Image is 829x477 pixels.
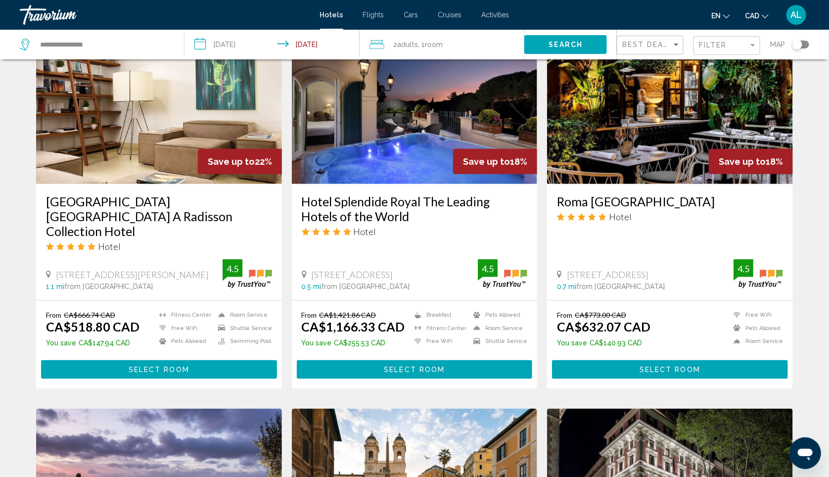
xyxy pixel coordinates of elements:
[64,283,153,290] span: from [GEOGRAPHIC_DATA]
[213,311,272,319] li: Room Service
[154,311,213,319] li: Fitness Center
[478,263,498,275] div: 4.5
[36,26,282,184] img: Hotel image
[609,211,632,222] span: Hotel
[418,38,443,51] span: , 1
[223,259,272,288] img: trustyou-badge.svg
[468,311,527,319] li: Pets Allowed
[547,26,793,184] img: Hotel image
[711,12,721,20] span: en
[552,360,788,379] button: Select Room
[184,30,359,59] button: Check-in date: Oct 25, 2025 Check-out date: Oct 26, 2025
[453,149,537,174] div: 18%
[557,311,572,319] span: From
[20,5,310,25] a: Travorium
[98,241,121,252] span: Hotel
[56,269,209,280] span: [STREET_ADDRESS][PERSON_NAME]
[302,283,322,290] span: 0.5 mi
[410,311,468,319] li: Breakfast
[41,360,277,379] button: Select Room
[360,30,524,59] button: Travelers: 2 adults, 0 children
[46,241,272,252] div: 5 star Hotel
[213,337,272,346] li: Swimming Pool
[320,311,376,319] del: CA$1,421.86 CAD
[322,283,410,290] span: from [GEOGRAPHIC_DATA]
[734,263,753,275] div: 4.5
[770,38,785,51] span: Map
[478,259,527,288] img: trustyou-badge.svg
[404,11,418,19] span: Cars
[198,149,282,174] div: 22%
[312,269,393,280] span: [STREET_ADDRESS]
[154,337,213,346] li: Pets Allowed
[292,26,538,184] img: Hotel image
[729,337,783,346] li: Room Service
[320,11,343,19] a: Hotels
[557,211,783,222] div: 5 star Hotel
[354,226,376,237] span: Hotel
[729,324,783,333] li: Pets Allowed
[567,269,648,280] span: [STREET_ADDRESS]
[297,360,533,379] button: Select Room
[46,339,139,347] p: CA$147.94 CAD
[397,41,418,48] span: Adults
[729,311,783,319] li: Free WiFi
[575,311,626,319] del: CA$773.00 CAD
[463,156,510,167] span: Save up to
[438,11,462,19] a: Cruises
[46,319,139,334] ins: CA$518.80 CAD
[557,194,783,209] a: Roma [GEOGRAPHIC_DATA]
[468,324,527,333] li: Room Service
[384,366,445,374] span: Select Room
[302,339,405,347] p: CA$255.53 CAD
[557,339,587,347] span: You save
[549,41,583,49] span: Search
[557,283,576,290] span: 0.7 mi
[410,324,468,333] li: Fitness Center
[552,363,788,374] a: Select Room
[719,156,766,167] span: Save up to
[745,8,769,23] button: Change currency
[745,12,759,20] span: CAD
[393,38,418,51] span: 2
[64,311,115,319] del: CA$666.74 CAD
[154,324,213,333] li: Free WiFi
[622,41,674,48] span: Best Deals
[410,337,468,346] li: Free WiFi
[711,8,730,23] button: Change language
[129,366,189,374] span: Select Room
[783,4,809,25] button: User Menu
[302,319,405,334] ins: CA$1,166.33 CAD
[557,339,650,347] p: CA$140.93 CAD
[41,363,277,374] a: Select Room
[482,11,509,19] a: Activities
[302,194,528,224] a: Hotel Splendide Royal The Leading Hotels of the World
[524,35,607,53] button: Search
[46,339,76,347] span: You save
[297,363,533,374] a: Select Room
[46,311,61,319] span: From
[302,226,528,237] div: 5 star Hotel
[791,10,802,20] span: AL
[223,263,242,275] div: 4.5
[302,311,317,319] span: From
[208,156,255,167] span: Save up to
[425,41,443,48] span: Room
[213,324,272,333] li: Shuttle Service
[709,149,793,174] div: 18%
[622,41,681,49] mat-select: Sort by
[789,437,821,469] iframe: Button to launch messaging window
[468,337,527,346] li: Shuttle Service
[557,319,650,334] ins: CA$632.07 CAD
[46,194,272,238] a: [GEOGRAPHIC_DATA] [GEOGRAPHIC_DATA] A Radisson Collection Hotel
[785,40,809,49] button: Toggle map
[46,283,64,290] span: 1.1 mi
